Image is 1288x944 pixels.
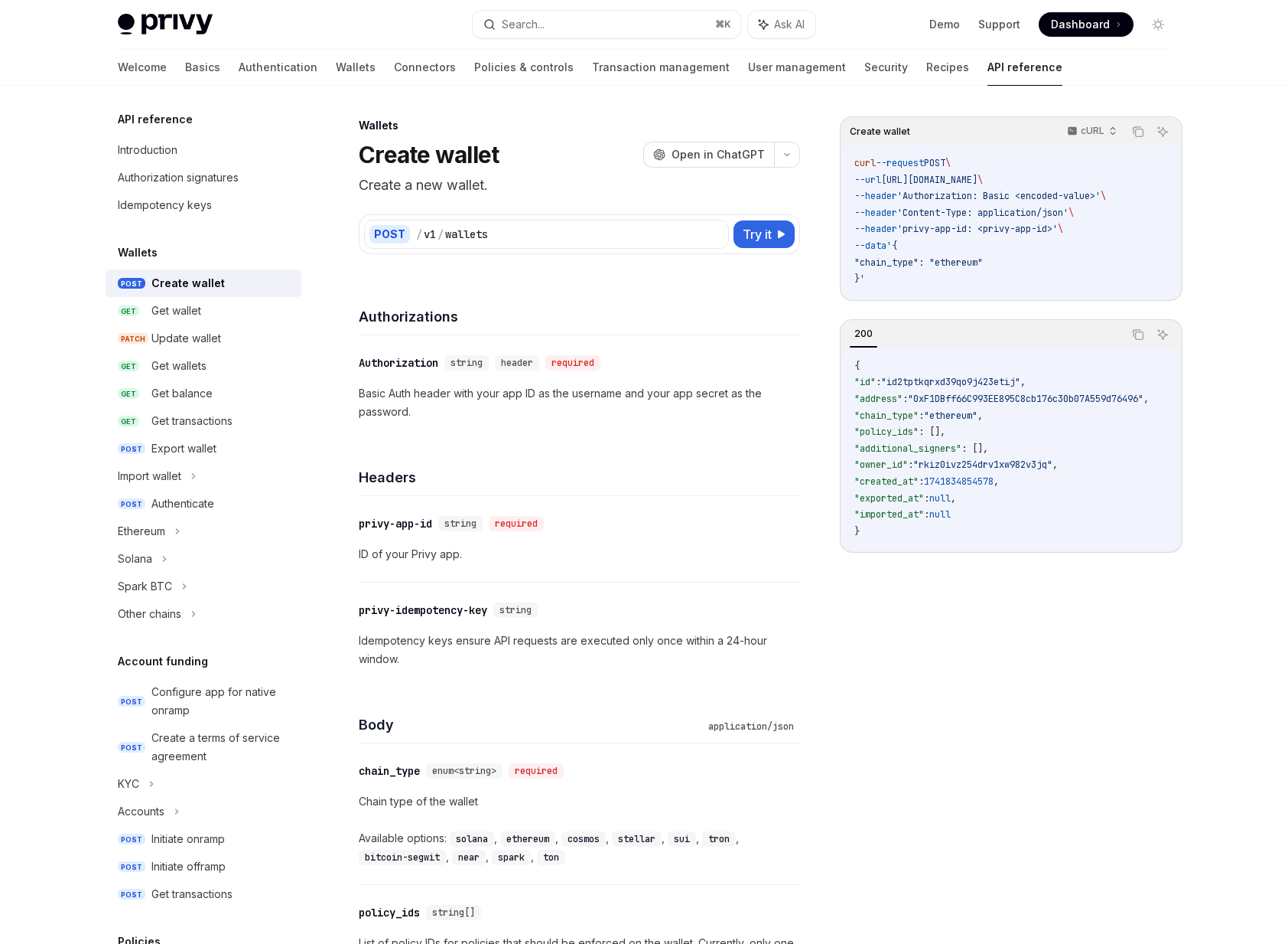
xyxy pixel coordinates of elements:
[854,492,924,505] span: "exported_at"
[151,857,226,876] div: Initiate offramp
[359,848,452,866] div: ,
[977,410,983,422] span: ,
[106,325,301,352] a: PATCHUpdate wallet
[359,118,800,133] div: Wallets
[118,605,181,623] div: Other chains
[492,848,537,866] div: ,
[854,174,881,186] span: --url
[537,850,565,865] code: ton
[359,850,446,865] code: bitcoin-segwit
[106,297,301,325] a: GETGet wallet
[561,829,612,848] div: ,
[1153,122,1173,142] button: Ask AI
[151,683,292,720] div: Configure app for native onramp
[445,227,488,242] div: wallets
[929,17,960,32] a: Demo
[450,357,483,369] span: string
[1146,12,1170,37] button: Toggle dark mode
[924,492,929,505] span: :
[106,269,301,297] a: POSTCreate wallet
[151,495,214,513] div: Authenticate
[118,775,139,793] div: KYC
[1128,122,1148,142] button: Copy the contents from the code block
[359,175,800,196] p: Create a new wallet.
[612,831,662,847] code: stellar
[1081,125,1104,137] p: cURL
[106,407,301,435] a: GETGet transactions
[643,142,774,168] button: Open in ChatGPT
[118,522,165,541] div: Ethereum
[151,329,221,348] div: Update wallet
[854,207,897,219] span: --header
[473,11,740,38] button: Search...⌘K
[500,829,561,848] div: ,
[945,157,951,169] span: \
[672,147,765,162] span: Open in ChatGPT
[450,831,494,847] code: solana
[881,174,977,186] span: [URL][DOMAIN_NAME]
[432,765,496,777] span: enum<string>
[854,393,903,405] span: "address"
[919,475,924,488] span: :
[118,361,139,372] span: GET
[359,905,420,920] div: policy_ids
[854,273,865,285] span: }'
[359,829,800,866] div: Available options:
[1039,12,1134,37] a: Dashboard
[748,11,815,38] button: Ask AI
[908,393,1143,405] span: "0xF1DBff66C993EE895C8cb176c30b07A559d76496"
[369,225,410,243] div: POST
[924,157,945,169] span: POST
[118,652,208,671] h5: Account funding
[118,388,139,400] span: GET
[924,410,977,422] span: "ethereum"
[359,792,800,811] p: Chain type of the wallet
[359,714,702,735] h4: Body
[1143,393,1149,405] span: ,
[185,49,220,86] a: Basics
[416,227,422,242] div: /
[1020,376,1026,388] span: ,
[118,14,213,35] img: light logo
[118,196,212,214] div: Idempotency keys
[444,518,476,530] span: string
[106,825,301,853] a: POSTInitiate onramp
[897,190,1101,202] span: 'Authorization: Basic <encoded-value>'
[850,325,877,343] div: 200
[702,829,742,848] div: ,
[919,410,924,422] span: :
[359,141,499,168] h1: Create wallet
[854,240,886,252] span: --data
[118,550,152,568] div: Solana
[118,305,139,317] span: GET
[978,17,1020,32] a: Support
[151,357,207,375] div: Get wallets
[854,157,876,169] span: curl
[151,384,213,403] div: Get balance
[151,439,216,458] div: Export wallet
[151,302,201,320] div: Get wallet
[774,17,805,32] span: Ask AI
[854,508,924,521] span: "imported_at"
[501,357,533,369] span: header
[118,467,181,485] div: Import wallet
[509,763,564,779] div: required
[908,459,913,471] span: :
[450,829,500,848] div: ,
[489,516,544,531] div: required
[743,225,772,243] span: Try it
[1101,190,1106,202] span: \
[118,141,177,159] div: Introduction
[987,49,1062,86] a: API reference
[876,157,924,169] span: --request
[702,719,800,734] div: application/json
[359,763,420,779] div: chain_type
[886,240,897,252] span: '{
[961,443,988,455] span: : [],
[500,831,555,847] code: ethereum
[118,802,164,821] div: Accounts
[106,164,301,191] a: Authorization signatures
[359,545,800,563] p: ID of your Privy app.
[854,376,876,388] span: "id"
[854,475,919,488] span: "created_at"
